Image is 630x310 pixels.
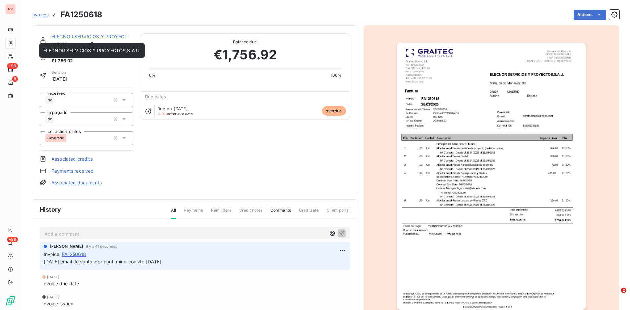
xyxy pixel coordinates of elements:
[149,72,156,78] span: 0%
[52,58,77,64] span: €1,756.92
[52,70,67,75] span: Sent on
[42,280,79,287] span: Invoice due date
[52,75,67,82] span: [DATE]
[40,205,61,214] span: History
[43,48,141,53] span: ELECNOR SERVICIOS Y PROYECTOS,S.A.U.
[149,39,342,45] span: Balance due:
[327,207,350,218] span: Client portal
[299,207,319,218] span: Creditsafe
[7,237,18,242] span: +99
[239,207,262,218] span: Credit notes
[12,76,18,82] span: 8
[42,300,73,307] span: Invoice issued
[5,4,16,14] div: GS
[7,63,18,69] span: +99
[211,207,231,218] span: Reminders
[47,275,59,279] span: [DATE]
[397,43,586,310] img: invoice_thumbnail
[157,106,188,111] span: Due on [DATE]
[52,34,149,39] a: ELECNOR SERVICIOS Y PROYECTOS,S.A.U.
[214,45,277,65] span: €1,756.92
[621,288,626,293] span: 2
[44,259,161,264] span: [DATE] email de santander confirming con vto [DATE]
[52,168,94,174] a: Payments received
[322,106,346,116] span: overdue
[184,207,203,218] span: Payments
[31,11,49,18] a: Invoices
[86,244,117,248] span: il y a 41 secondes
[31,12,49,17] span: Invoices
[52,41,133,47] span: 947655
[5,296,16,306] img: Logo LeanPay
[60,9,102,21] h3: FA1250618
[52,179,102,186] a: Associated documents
[157,112,168,116] span: D+168
[62,251,86,258] span: FA1250618
[47,295,59,299] span: [DATE]
[47,117,52,121] span: No
[50,243,83,249] span: [PERSON_NAME]
[145,94,166,99] span: Due dates
[157,112,193,116] span: after due date
[331,72,342,78] span: 100%
[52,156,93,162] a: Associated credits
[574,10,606,20] button: Actions
[44,251,61,258] span: Invoice :
[270,207,291,218] span: Comments
[47,136,64,140] span: Generado
[608,288,623,303] iframe: Intercom live chat
[171,207,176,219] span: All
[47,98,52,102] span: No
